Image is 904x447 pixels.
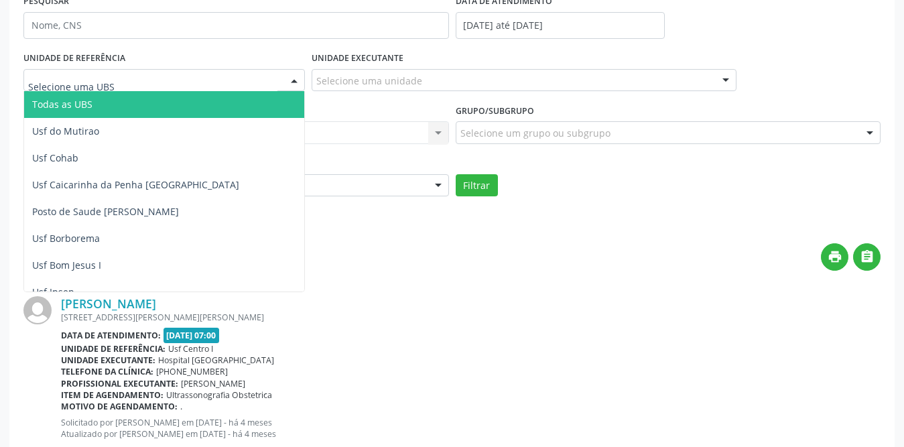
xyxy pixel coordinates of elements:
[821,243,848,271] button: print
[61,355,155,366] b: Unidade executante:
[23,296,52,324] img: img
[456,174,498,197] button: Filtrar
[32,151,78,164] span: Usf Cohab
[32,205,179,218] span: Posto de Saude [PERSON_NAME]
[61,343,166,355] b: Unidade de referência:
[181,378,245,389] span: [PERSON_NAME]
[32,98,92,111] span: Todas as UBS
[28,74,277,101] input: Selecione uma UBS
[61,366,153,377] b: Telefone da clínica:
[23,12,449,39] input: Nome, CNS
[860,249,875,264] i: 
[32,125,99,137] span: Usf do Mutirao
[61,389,164,401] b: Item de agendamento:
[316,74,422,88] span: Selecione uma unidade
[61,417,881,440] p: Solicitado por [PERSON_NAME] em [DATE] - há 4 meses Atualizado por [PERSON_NAME] em [DATE] - há 4...
[853,243,881,271] button: 
[61,312,881,323] div: [STREET_ADDRESS][PERSON_NAME][PERSON_NAME]
[32,178,239,191] span: Usf Caicarinha da Penha [GEOGRAPHIC_DATA]
[456,12,665,39] input: Selecione um intervalo
[164,328,220,343] span: [DATE] 07:00
[166,389,272,401] span: Ultrassonografia Obstetrica
[32,232,100,245] span: Usf Borborema
[180,401,182,412] span: .
[32,285,74,298] span: Usf Ipsep
[23,48,125,69] label: UNIDADE DE REFERÊNCIA
[61,378,178,389] b: Profissional executante:
[158,355,274,366] span: Hospital [GEOGRAPHIC_DATA]
[460,126,610,140] span: Selecione um grupo ou subgrupo
[61,330,161,341] b: Data de atendimento:
[61,401,178,412] b: Motivo de agendamento:
[61,296,156,311] a: [PERSON_NAME]
[168,343,213,355] span: Usf Centro I
[456,101,534,121] label: Grupo/Subgrupo
[32,259,101,271] span: Usf Bom Jesus I
[156,366,228,377] span: [PHONE_NUMBER]
[312,48,403,69] label: UNIDADE EXECUTANTE
[828,249,842,264] i: print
